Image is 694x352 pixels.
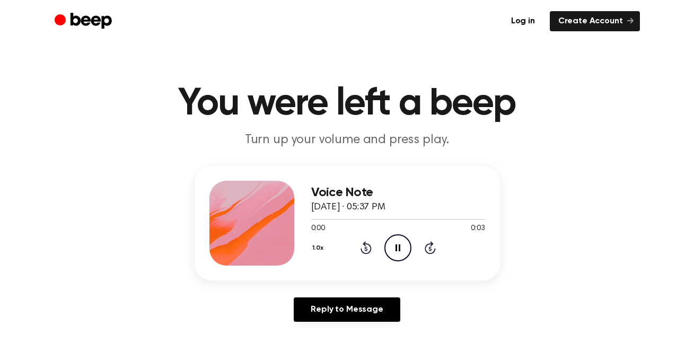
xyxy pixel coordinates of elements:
[55,11,115,32] a: Beep
[471,223,485,234] span: 0:03
[550,11,640,31] a: Create Account
[76,85,619,123] h1: You were left a beep
[311,239,328,257] button: 1.0x
[144,131,551,149] p: Turn up your volume and press play.
[311,203,385,212] span: [DATE] · 05:37 PM
[311,186,485,200] h3: Voice Note
[503,11,543,31] a: Log in
[294,297,400,322] a: Reply to Message
[311,223,325,234] span: 0:00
